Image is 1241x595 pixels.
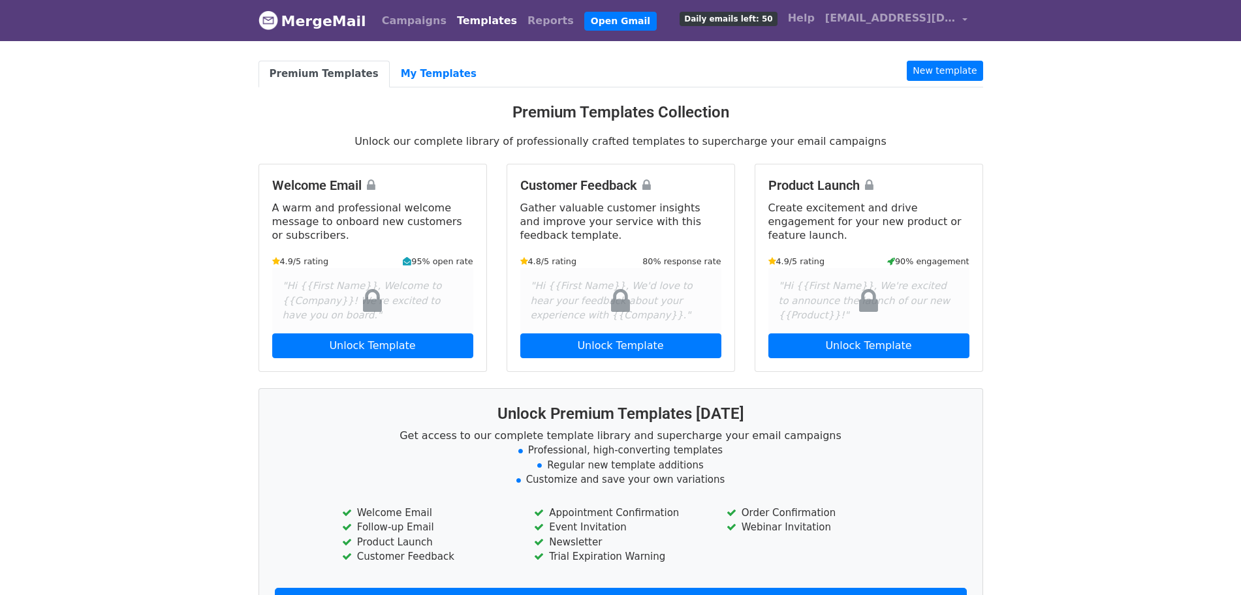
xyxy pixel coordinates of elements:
[520,177,721,193] h4: Customer Feedback
[584,12,657,31] a: Open Gmail
[272,255,329,267] small: 4.9/5 rating
[522,8,579,34] a: Reports
[520,268,721,333] div: "Hi {{First Name}}, We'd love to hear your feedback about your experience with {{Company}}."
[534,549,706,564] li: Trial Expiration Warning
[272,177,473,193] h4: Welcome Email
[520,333,721,358] a: Unlock Template
[272,268,473,333] div: "Hi {{First Name}}, Welcome to {{Company}}! We're excited to have you on board."
[768,201,969,242] p: Create excitement and drive engagement for your new product or feature launch.
[768,268,969,333] div: "Hi {{First Name}}, We're excited to announce the launch of our new {{Product}}!"
[534,520,706,535] li: Event Invitation
[342,506,514,521] li: Welcome Email
[390,61,488,87] a: My Templates
[377,8,452,34] a: Campaigns
[342,535,514,550] li: Product Launch
[403,255,473,267] small: 95% open rate
[534,506,706,521] li: Appointment Confirmation
[727,506,899,521] li: Order Confirmation
[259,61,390,87] a: Premium Templates
[887,255,969,267] small: 90% engagement
[534,535,706,550] li: Newsletter
[275,404,967,423] h3: Unlock Premium Templates [DATE]
[783,5,820,31] a: Help
[342,520,514,535] li: Follow-up Email
[272,333,473,358] a: Unlock Template
[275,458,967,473] li: Regular new template additions
[642,255,721,267] small: 80% response rate
[674,5,782,31] a: Daily emails left: 50
[768,177,969,193] h4: Product Launch
[275,429,967,442] p: Get access to our complete template library and supercharge your email campaigns
[820,5,973,36] a: [EMAIL_ADDRESS][DOMAIN_NAME]
[768,255,825,267] small: 4.9/5 rating
[768,333,969,358] a: Unlock Template
[520,255,577,267] small: 4.8/5 rating
[272,201,473,242] p: A warm and professional welcome message to onboard new customers or subscribers.
[907,61,982,81] a: New template
[727,520,899,535] li: Webinar Invitation
[259,103,983,122] h3: Premium Templates Collection
[452,8,522,34] a: Templates
[680,12,777,26] span: Daily emails left: 50
[259,10,278,30] img: MergeMail logo
[520,201,721,242] p: Gather valuable customer insights and improve your service with this feedback template.
[275,472,967,487] li: Customize and save your own variations
[259,134,983,148] p: Unlock our complete library of professionally crafted templates to supercharge your email campaigns
[259,7,366,35] a: MergeMail
[275,443,967,458] li: Professional, high-converting templates
[825,10,956,26] span: [EMAIL_ADDRESS][DOMAIN_NAME]
[342,549,514,564] li: Customer Feedback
